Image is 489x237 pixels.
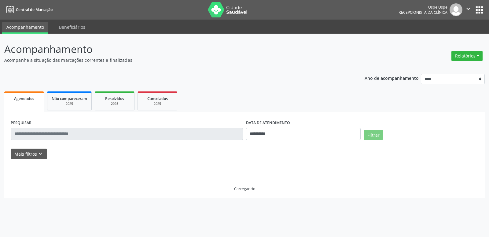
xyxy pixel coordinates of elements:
div: Uspe Uspe [399,5,447,10]
label: DATA DE ATENDIMENTO [246,118,290,128]
div: 2025 [142,102,173,106]
span: Agendados [14,96,34,101]
i:  [465,6,472,12]
p: Ano de acompanhamento [365,74,419,82]
a: Acompanhamento [2,22,48,34]
a: Beneficiários [55,22,90,32]
span: Recepcionista da clínica [399,10,447,15]
div: 2025 [52,102,87,106]
button: Relatórios [451,51,483,61]
button: Mais filtroskeyboard_arrow_down [11,149,47,159]
i: keyboard_arrow_down [37,150,44,157]
a: Central de Marcação [4,5,53,15]
label: PESQUISAR [11,118,31,128]
button:  [462,3,474,16]
span: Cancelados [147,96,168,101]
span: Resolvidos [105,96,124,101]
p: Acompanhamento [4,42,340,57]
span: Central de Marcação [16,7,53,12]
div: 2025 [99,102,130,106]
img: img [450,3,462,16]
button: apps [474,5,485,15]
span: Não compareceram [52,96,87,101]
p: Acompanhe a situação das marcações correntes e finalizadas [4,57,340,63]
div: Carregando [234,186,255,191]
button: Filtrar [364,130,383,140]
